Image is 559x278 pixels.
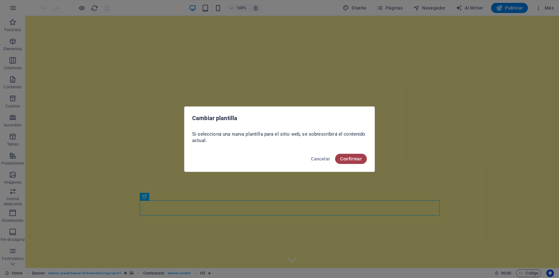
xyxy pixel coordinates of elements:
[340,156,362,161] span: Confirmar
[311,156,330,161] span: Cancelar
[308,154,333,164] button: Cancelar
[192,114,367,122] h2: Cambiar plantilla
[192,131,367,144] p: Si selecciona una nueva plantilla para el sitio web, se sobrescribirá el contenido actual.
[335,154,367,164] button: Confirmar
